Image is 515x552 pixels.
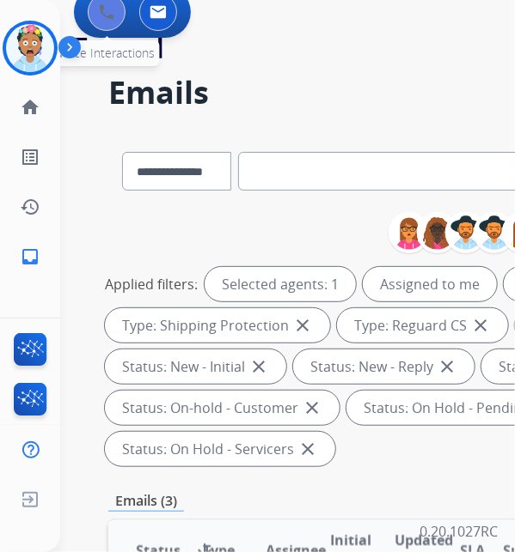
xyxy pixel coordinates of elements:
[20,147,40,167] mat-icon: list_alt
[20,97,40,118] mat-icon: home
[105,432,335,466] div: Status: On Hold - Servicers
[108,490,184,512] p: Emails (3)
[302,397,322,418] mat-icon: close
[363,267,497,301] div: Assigned to me
[20,246,40,267] mat-icon: inbox
[248,356,269,377] mat-icon: close
[297,439,318,459] mat-icon: close
[205,267,356,301] div: Selected agents: 1
[105,274,198,294] p: Applied filters:
[20,197,40,217] mat-icon: history
[58,45,156,61] span: Voice Interactions
[420,521,498,542] p: 0.20.1027RC
[337,308,508,343] div: Type: Reguard CS
[108,76,474,110] h2: Emails
[6,24,54,72] img: avatar
[293,349,475,384] div: Status: New - Reply
[470,315,491,336] mat-icon: close
[292,315,313,336] mat-icon: close
[105,349,286,384] div: Status: New - Initial
[105,308,330,343] div: Type: Shipping Protection
[437,356,457,377] mat-icon: close
[105,391,340,425] div: Status: On-hold - Customer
